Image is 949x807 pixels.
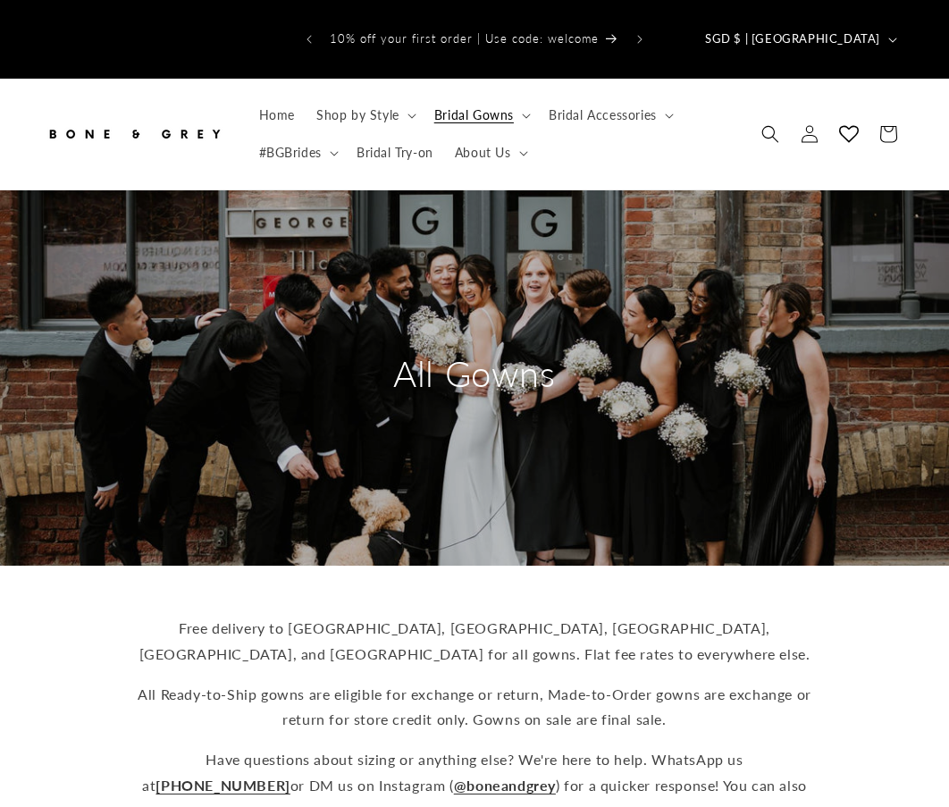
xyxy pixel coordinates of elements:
[346,134,444,172] a: Bridal Try-on
[259,107,295,123] span: Home
[620,22,659,56] button: Next announcement
[38,107,231,160] a: Bone and Grey Bridal
[290,22,329,56] button: Previous announcement
[751,114,790,154] summary: Search
[155,777,290,794] a: [PHONE_NUMBER]
[538,97,681,134] summary: Bridal Accessories
[455,145,511,161] span: About Us
[434,107,514,123] span: Bridal Gowns
[694,22,904,56] button: SGD $ | [GEOGRAPHIC_DATA]
[248,134,346,172] summary: #BGBrides
[330,31,599,46] span: 10% off your first order | Use code: welcome
[424,97,538,134] summary: Bridal Gowns
[454,777,556,794] a: @boneandgrey
[248,97,306,134] a: Home
[549,107,657,123] span: Bridal Accessories
[357,145,433,161] span: Bridal Try-on
[444,134,535,172] summary: About Us
[305,350,644,397] h2: All Gowns
[126,682,823,734] p: All Ready-to-Ship gowns are eligible for exchange or return, Made-to-Order gowns are exchange or ...
[316,107,399,123] span: Shop by Style
[45,114,223,154] img: Bone and Grey Bridal
[259,145,322,161] span: #BGBrides
[126,616,823,668] p: Free delivery to [GEOGRAPHIC_DATA], [GEOGRAPHIC_DATA], [GEOGRAPHIC_DATA], [GEOGRAPHIC_DATA], and ...
[306,97,424,134] summary: Shop by Style
[705,30,880,48] span: SGD $ | [GEOGRAPHIC_DATA]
